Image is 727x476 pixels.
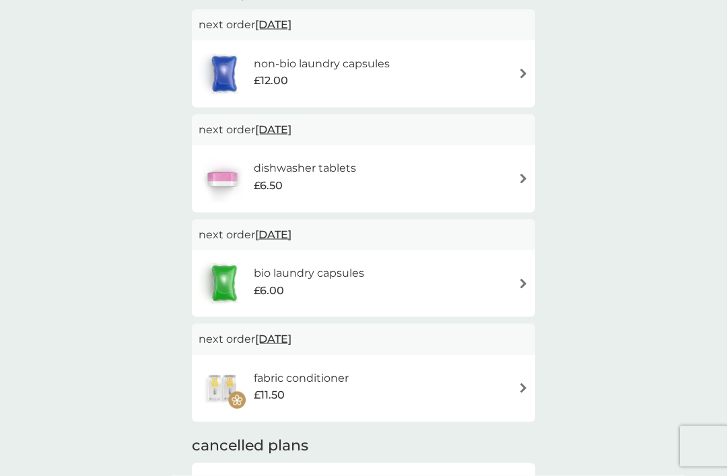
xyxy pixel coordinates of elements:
[255,116,291,143] span: [DATE]
[199,50,250,98] img: non-bio laundry capsules
[254,72,288,90] span: £12.00
[255,326,291,352] span: [DATE]
[254,282,284,300] span: £6.00
[254,160,356,177] h6: dishwasher tablets
[199,121,528,139] p: next order
[199,331,528,348] p: next order
[254,265,364,282] h6: bio laundry capsules
[518,69,528,79] img: arrow right
[254,370,349,387] h6: fabric conditioner
[518,383,528,393] img: arrow right
[255,222,291,248] span: [DATE]
[518,174,528,184] img: arrow right
[192,436,535,456] h2: cancelled plans
[199,156,246,203] img: dishwasher tablets
[518,279,528,289] img: arrow right
[254,55,390,73] h6: non-bio laundry capsules
[199,16,528,34] p: next order
[254,386,285,404] span: £11.50
[199,365,246,412] img: fabric conditioner
[199,226,528,244] p: next order
[199,260,250,307] img: bio laundry capsules
[254,177,283,195] span: £6.50
[255,11,291,38] span: [DATE]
